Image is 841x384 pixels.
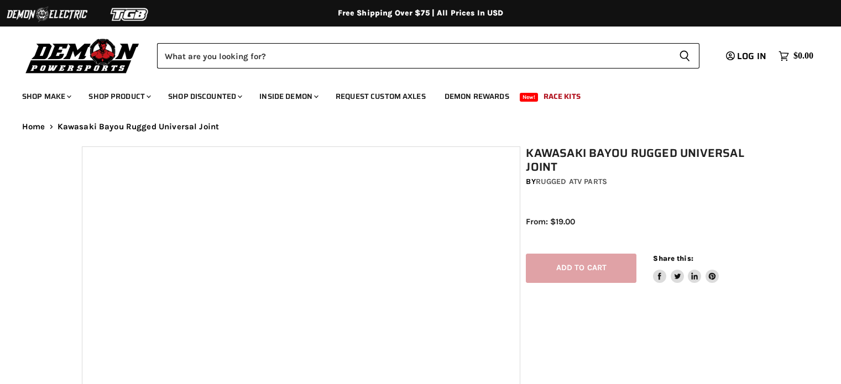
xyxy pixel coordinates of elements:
[14,81,811,108] ul: Main menu
[526,217,575,227] span: From: $19.00
[535,85,589,108] a: Race Kits
[327,85,434,108] a: Request Custom Axles
[653,254,693,262] span: Share this:
[520,93,539,102] span: New!
[526,146,765,174] h1: Kawasaki Bayou Rugged Universal Joint
[670,43,699,69] button: Search
[721,51,773,61] a: Log in
[653,254,719,283] aside: Share this:
[58,122,220,131] span: Kawasaki Bayou Rugged Universal Joint
[536,177,607,186] a: Rugged ATV Parts
[6,4,88,25] img: Demon Electric Logo 2
[737,49,766,63] span: Log in
[160,85,249,108] a: Shop Discounted
[436,85,518,108] a: Demon Rewards
[157,43,699,69] form: Product
[793,51,813,61] span: $0.00
[22,36,143,75] img: Demon Powersports
[14,85,78,108] a: Shop Make
[773,48,819,64] a: $0.00
[157,43,670,69] input: Search
[22,122,45,131] a: Home
[251,85,325,108] a: Inside Demon
[88,4,171,25] img: TGB Logo 2
[526,176,765,188] div: by
[80,85,158,108] a: Shop Product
